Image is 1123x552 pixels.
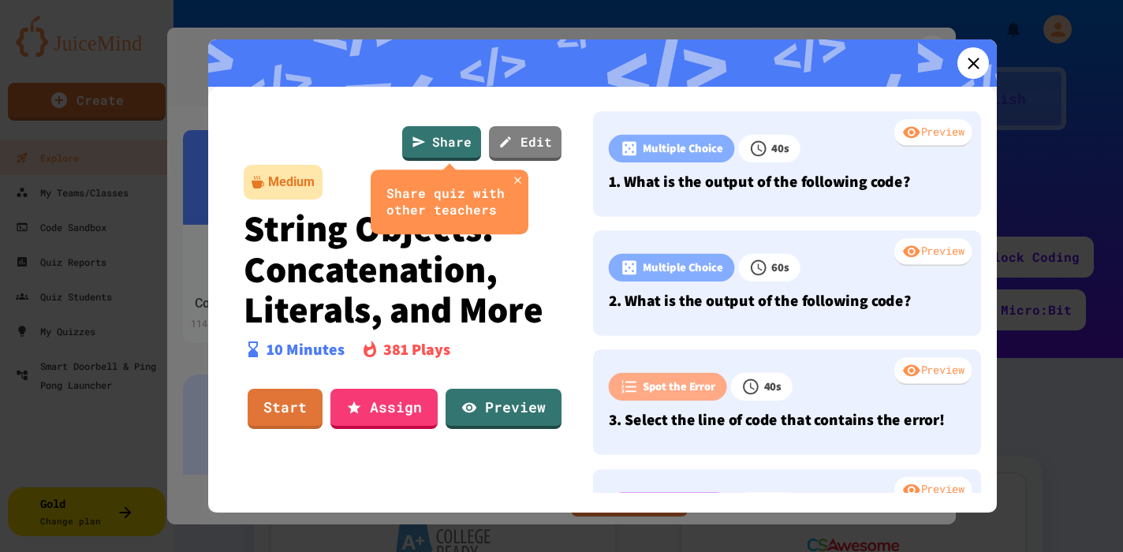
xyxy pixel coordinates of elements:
[446,389,561,429] a: Preview
[643,378,715,395] p: Spot the Error
[643,259,723,276] p: Multiple Choice
[508,170,528,190] button: close
[267,338,345,361] p: 10 Minutes
[771,140,789,157] p: 40 s
[894,119,972,147] div: Preview
[268,173,315,192] div: Medium
[330,389,438,429] a: Assign
[402,126,481,161] a: Share
[992,420,1107,487] iframe: chat widget
[771,259,789,276] p: 60 s
[489,126,561,161] a: Edit
[894,477,972,505] div: Preview
[386,185,513,218] div: Share quiz with other teachers
[244,207,562,330] p: String Objects: Concatenation, Literals, and More
[609,408,966,431] p: 3. Select the line of code that contains the error!
[643,140,723,157] p: Multiple Choice
[894,238,972,267] div: Preview
[609,170,966,193] p: 1. What is the output of the following code?
[609,289,966,312] p: 2. What is the output of the following code?
[248,389,323,429] a: Start
[764,378,782,395] p: 40 s
[1057,489,1107,536] iframe: chat widget
[894,357,972,386] div: Preview
[383,338,450,361] p: 381 Plays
